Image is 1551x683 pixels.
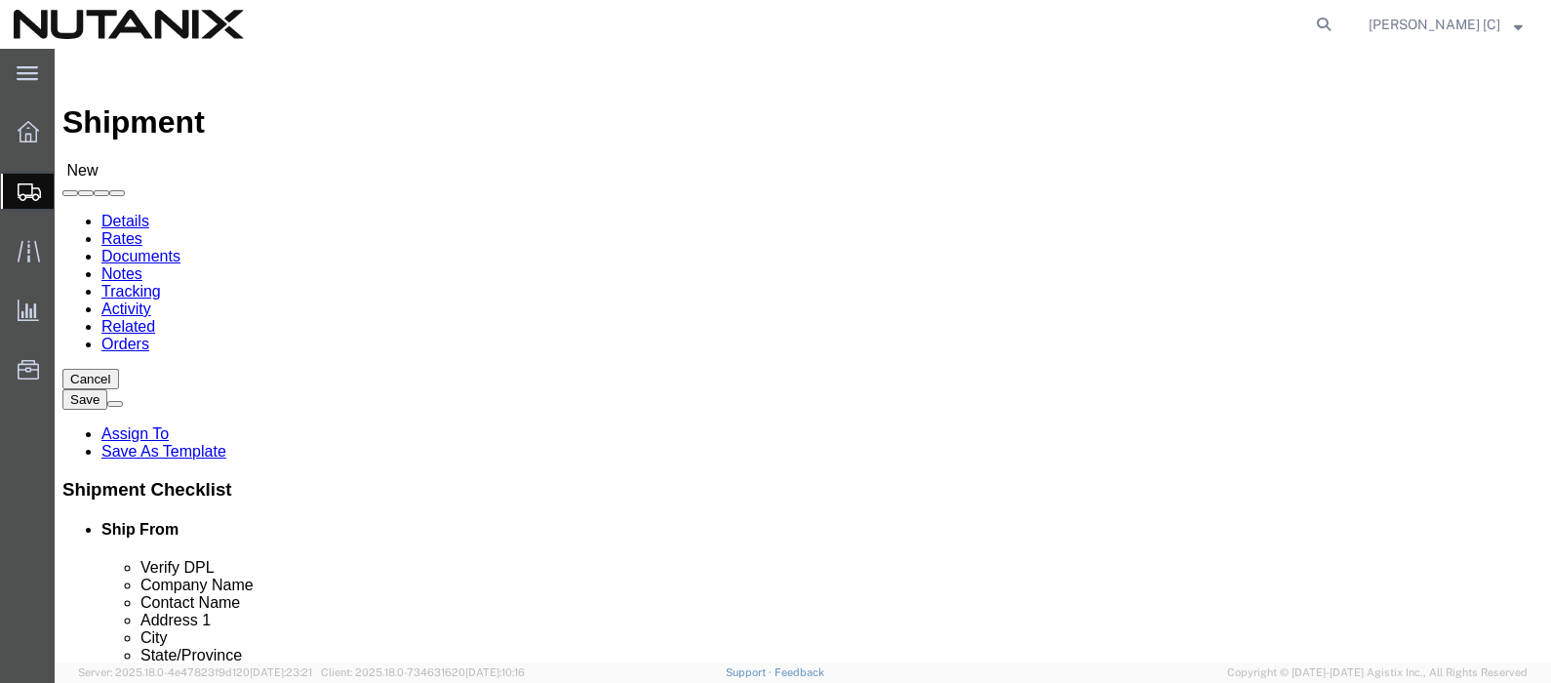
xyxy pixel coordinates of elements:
span: Client: 2025.18.0-7346316 [321,666,525,678]
span: 20[DATE]:10:16 [452,666,525,678]
span: Server: 2025.18.0-4e47823f9d1 [78,666,312,678]
a: Feedback [775,666,824,678]
button: [PERSON_NAME] [C] [1368,13,1524,36]
iframe: FS Legacy Container [55,49,1551,663]
a: Support [726,666,775,678]
span: Stephen Green [C] [1369,14,1500,35]
span: Copyright © [DATE]-[DATE] Agistix Inc., All Rights Reserved [1227,664,1528,681]
span: 20[DATE]:23:21 [236,666,312,678]
img: logo [14,10,244,39]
